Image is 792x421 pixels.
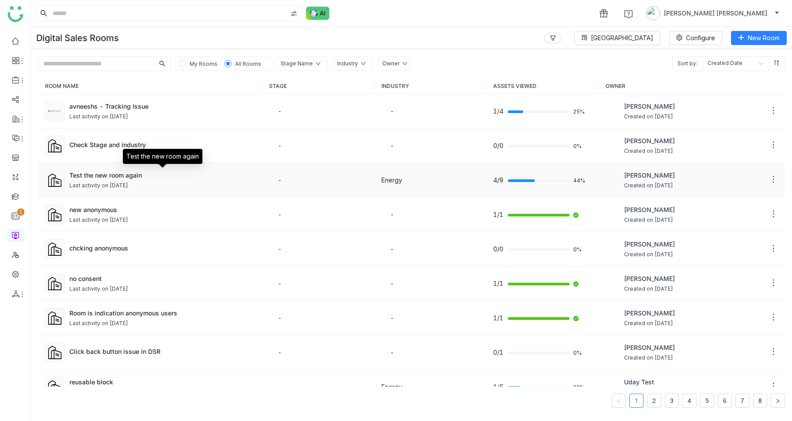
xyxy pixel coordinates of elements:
[700,394,714,408] li: 5
[624,354,675,362] span: Created on [DATE]
[374,78,487,94] th: INDUSTRY
[771,394,785,408] button: Next Page
[598,78,785,94] th: OWNER
[290,10,297,17] img: search-type.svg
[646,6,660,20] img: avatar
[69,205,255,214] div: new anonymous
[605,380,620,394] img: 6851153c512bef77ea245893
[682,394,697,408] li: 4
[69,216,128,224] div: Last activity on [DATE]
[673,57,702,71] span: Sort by:
[381,176,402,184] span: Energy
[573,247,584,252] span: 0%
[573,109,584,114] span: 25%
[624,113,675,121] span: Created on [DATE]
[644,6,781,20] button: [PERSON_NAME] [PERSON_NAME]
[306,7,330,20] img: ask-buddy-normal.svg
[493,175,503,185] span: 4/9
[624,239,675,249] span: [PERSON_NAME]
[390,314,394,322] span: -
[573,178,584,183] span: 44%
[278,349,282,356] span: -
[278,245,282,253] span: -
[278,142,282,149] span: -
[69,182,128,190] div: Last activity on [DATE]
[624,171,675,180] span: [PERSON_NAME]
[701,394,714,407] a: 5
[647,394,661,407] a: 2
[736,394,749,407] a: 7
[123,149,202,164] div: Test the new room again
[493,106,503,116] span: 1/4
[278,211,282,218] span: -
[664,8,767,18] span: [PERSON_NAME] [PERSON_NAME]
[493,348,503,357] span: 0/1
[624,136,675,146] span: [PERSON_NAME]
[278,314,282,322] span: -
[612,394,626,408] button: Previous Page
[390,142,394,149] span: -
[718,394,731,407] a: 6
[624,102,675,111] span: [PERSON_NAME]
[624,250,675,259] span: Created on [DATE]
[493,313,503,323] span: 1/1
[591,33,653,43] span: [GEOGRAPHIC_DATA]
[390,349,394,356] span: -
[381,383,402,391] span: Energy
[235,61,261,67] span: All Rooms
[493,244,503,254] span: 0/0
[605,345,620,360] img: 684a9aedde261c4b36a3ced9
[69,243,255,253] div: chcking anonymous
[605,242,620,256] img: 684a9aedde261c4b36a3ced9
[493,141,503,151] span: 0/0
[624,216,675,224] span: Created on [DATE]
[665,394,678,407] a: 3
[683,394,696,407] a: 4
[8,6,23,22] img: logo
[708,57,763,71] nz-select-item: Created Date
[718,394,732,408] li: 6
[262,78,374,94] th: STAGE
[573,350,584,356] span: 0%
[36,33,119,43] div: Digital Sales Rooms
[686,33,715,43] span: Configure
[278,383,282,391] span: -
[382,60,400,68] div: Owner
[605,208,620,222] img: 684a9aedde261c4b36a3ced9
[665,394,679,408] li: 3
[624,343,675,353] span: [PERSON_NAME]
[278,176,282,184] span: -
[19,208,23,216] p: 1
[605,104,620,118] img: 6860d480bc89cb0674c8c7e9
[605,277,620,291] img: 684a9aedde261c4b36a3ced9
[390,280,394,287] span: -
[624,10,633,19] img: help.svg
[573,385,584,390] span: 20%
[278,280,282,287] span: -
[486,78,598,94] th: ASSETS VIEWED
[493,382,503,392] span: 1/5
[624,285,675,293] span: Created on [DATE]
[337,60,358,68] div: Industry
[624,274,675,284] span: [PERSON_NAME]
[38,78,262,94] th: ROOM NAME
[69,140,255,149] div: Check Stage and industry
[605,139,620,153] img: 684a9aedde261c4b36a3ced9
[624,182,675,190] span: Created on [DATE]
[647,394,661,408] li: 2
[390,211,394,218] span: -
[390,107,394,115] span: -
[731,31,787,45] button: New Room
[69,102,255,111] div: avneeshs - Tracking Issue
[753,394,767,408] li: 8
[748,33,780,43] span: New Room
[17,209,24,216] nz-badge-sup: 1
[278,107,282,115] span: -
[624,205,675,215] span: [PERSON_NAME]
[754,394,767,407] a: 8
[630,394,643,407] a: 1
[669,31,722,45] button: Configure
[493,279,503,288] span: 1/1
[69,285,128,293] div: Last activity on [DATE]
